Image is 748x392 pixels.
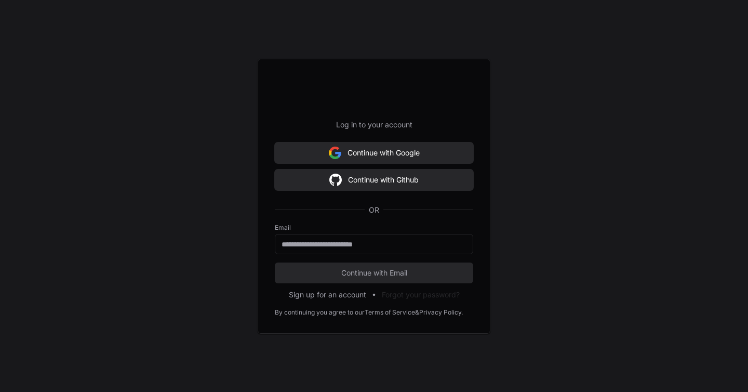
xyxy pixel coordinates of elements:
[275,308,365,317] div: By continuing you agree to our
[365,308,415,317] a: Terms of Service
[415,308,419,317] div: &
[275,142,473,163] button: Continue with Google
[275,268,473,278] span: Continue with Email
[275,224,473,232] label: Email
[275,263,473,283] button: Continue with Email
[382,290,460,300] button: Forgot your password?
[419,308,463,317] a: Privacy Policy.
[365,205,383,215] span: OR
[275,169,473,190] button: Continue with Github
[329,142,341,163] img: Sign in with google
[329,169,342,190] img: Sign in with google
[289,290,366,300] button: Sign up for an account
[275,120,473,130] p: Log in to your account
